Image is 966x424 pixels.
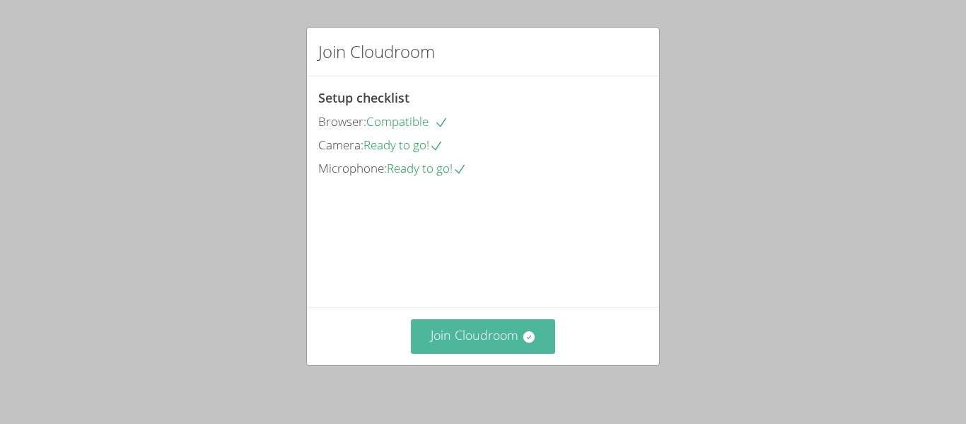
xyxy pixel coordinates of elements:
span: Setup checklist [318,89,409,106]
h2: Join Cloudroom [318,39,435,64]
span: Ready to go! [363,137,443,153]
span: Ready to go! [387,160,467,176]
span: Compatible [366,113,448,130]
span: Microphone: [318,160,387,176]
button: Join Cloudroom [411,319,556,354]
span: Browser: [318,113,366,130]
span: Camera: [318,137,363,153]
